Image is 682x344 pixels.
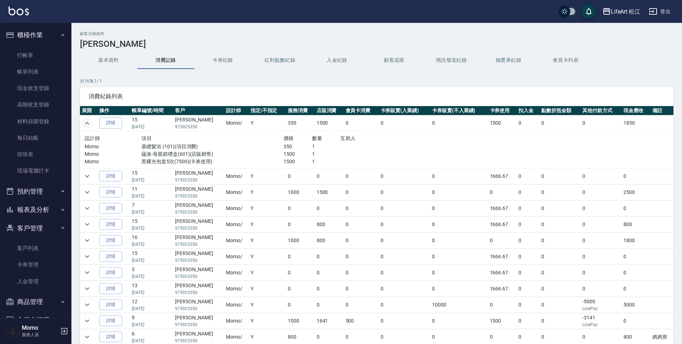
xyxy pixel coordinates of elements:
button: 客戶管理 [3,219,69,238]
span: 消費紀錄列表 [89,93,665,100]
td: 0 [540,200,581,216]
a: 現金收支登錄 [3,80,69,96]
button: 消費記錄 [137,52,194,69]
th: 現金應收 [622,106,651,115]
td: 0 [286,249,315,264]
a: 詳情 [99,203,122,214]
td: 1666.67 [488,265,517,280]
button: expand row [82,219,92,230]
a: 現場電腦打卡 [3,163,69,179]
td: 1500 [315,184,344,200]
td: Momo / [224,115,249,131]
td: [PERSON_NAME] [173,115,224,131]
button: 基本資料 [80,52,137,69]
td: 15 [130,115,173,131]
td: 0 [581,265,622,280]
p: 975925350 [175,305,222,312]
p: [DATE] [132,289,171,296]
p: 975925350 [175,338,222,344]
td: Y [249,184,286,200]
th: 展開 [80,106,97,115]
p: 975925350 [175,193,222,199]
td: 1500 [488,313,517,329]
td: 0 [622,313,651,329]
td: Y [249,313,286,329]
td: 0 [286,297,315,313]
td: 1666.67 [488,200,517,216]
td: 13 [130,281,173,296]
a: 詳情 [99,283,122,294]
td: 1800 [622,233,651,248]
button: expand row [82,118,92,129]
td: 0 [430,265,488,280]
a: 詳情 [99,118,122,129]
p: [DATE] [132,321,171,328]
td: Momo / [224,168,249,184]
td: 0 [622,249,651,264]
td: [PERSON_NAME] [173,233,224,248]
p: Momo [85,143,141,150]
td: Momo / [224,216,249,232]
td: 0 [379,115,430,131]
button: 紅利點數紀錄 [251,52,309,69]
button: expand row [82,203,92,214]
td: Y [249,115,286,131]
td: 800 [315,216,344,232]
td: -5000 [581,297,622,313]
td: Y [249,216,286,232]
a: 詳情 [99,187,122,198]
td: 0 [286,281,315,296]
td: 0 [430,200,488,216]
p: [DATE] [132,273,171,280]
td: 0 [581,184,622,200]
td: 11 [130,184,173,200]
p: Momo [85,158,141,165]
td: 1000 [286,313,315,329]
a: 詳情 [99,299,122,310]
td: 0 [517,265,540,280]
td: 1666.67 [488,168,517,184]
td: 0 [540,265,581,280]
p: [DATE] [132,305,171,312]
button: expand row [82,187,92,198]
td: 0 [540,233,581,248]
p: 1 [312,158,341,165]
img: Person [6,324,20,338]
button: expand row [82,283,92,294]
td: 1666.67 [488,281,517,296]
button: 卡券紀錄 [194,52,251,69]
th: 卡券使用 [488,106,517,115]
td: [PERSON_NAME] [173,281,224,296]
td: 0 [286,265,315,280]
td: 0 [379,297,430,313]
th: 備註 [651,106,673,115]
img: Logo [9,6,29,15]
td: Y [249,297,286,313]
td: Momo / [224,200,249,216]
td: 0 [488,297,517,313]
p: 975925350 [175,124,222,130]
p: 基礎髮浴 (101)(項目消費) [141,143,284,150]
td: 0 [315,168,344,184]
span: 互助人 [340,135,356,141]
button: 報表及分析 [3,200,69,219]
a: 高階收支登錄 [3,96,69,113]
td: [PERSON_NAME] [173,216,224,232]
th: 卡券販賣(不入業績) [430,106,488,115]
td: 1666.67 [488,249,517,264]
td: -3141 [581,313,622,329]
td: 0 [430,216,488,232]
td: Y [249,168,286,184]
p: 1500 [284,150,312,158]
td: 15 [130,249,173,264]
td: [PERSON_NAME] [173,297,224,313]
button: 顧客追蹤 [366,52,423,69]
p: [DATE] [132,257,171,264]
td: 0 [622,281,651,296]
th: 扣入金 [517,106,540,115]
td: [PERSON_NAME] [173,184,224,200]
a: 帳單列表 [3,64,69,80]
td: 0 [581,115,622,131]
td: 0 [517,249,540,264]
p: [DATE] [132,177,171,183]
